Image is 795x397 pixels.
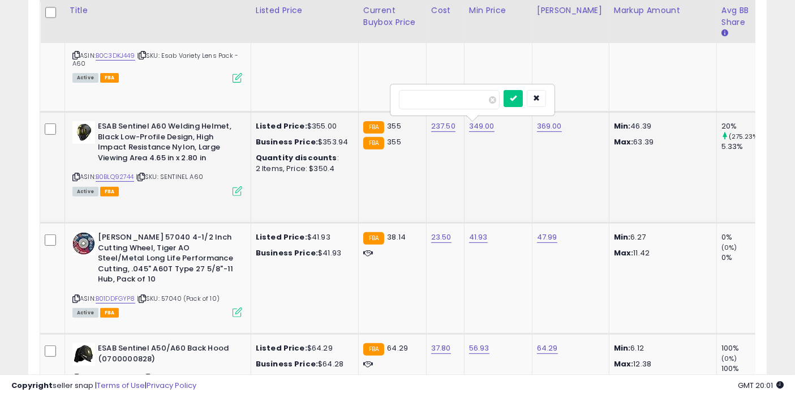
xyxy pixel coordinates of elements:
a: 237.50 [431,121,455,132]
a: 56.93 [469,343,489,354]
div: seller snap | | [11,381,196,391]
img: 31UWuHIsNiS._SL40_.jpg [72,343,95,366]
p: 46.39 [614,121,708,131]
small: FBA [363,343,384,356]
div: Min Price [469,5,527,16]
strong: Min: [614,121,631,131]
small: FBA [363,137,384,150]
span: FBA [100,73,119,83]
a: B0BLQ92744 [96,172,134,182]
a: B0C3DKJ449 [96,51,135,61]
a: 41.93 [469,232,488,243]
b: Listed Price: [256,232,307,242]
div: ASIN: [72,10,242,82]
b: Quantity discounts [256,152,337,163]
p: 12.38 [614,359,708,369]
span: | SKU: SENTINEL A60 [136,172,203,181]
strong: Copyright [11,380,53,391]
strong: Max: [614,136,634,147]
div: ASIN: [72,121,242,195]
span: | SKU: Esab Variety Lens Pack - A60 [72,51,238,68]
span: 38.14 [387,232,406,242]
a: 37.80 [431,343,451,354]
span: 2025-09-17 20:01 GMT [738,380,784,391]
div: $64.28 [256,359,350,369]
div: $64.29 [256,343,350,353]
a: Terms of Use [97,380,145,391]
a: Privacy Policy [147,380,196,391]
b: ESAB Sentinel A50/A60 Back Hood (0700000828) [98,343,235,367]
p: 6.27 [614,232,708,242]
div: $355.00 [256,121,350,131]
div: Current Buybox Price [363,5,422,28]
strong: Min: [614,343,631,353]
b: ESAB Sentinel A60 Welding Helmet, Black Low-Profile Design, High Impact Resistance Nylon, Large V... [98,121,235,166]
div: $353.94 [256,137,350,147]
b: Business Price: [256,247,318,258]
img: 51Y7eM+fx5L._SL40_.jpg [72,232,95,255]
div: [PERSON_NAME] [537,5,604,16]
div: 20% [721,121,767,131]
span: | SKU: 57040 (Pack of 10) [137,294,220,303]
p: 63.39 [614,137,708,147]
a: B01DDFGYP8 [96,294,135,304]
b: Business Price: [256,358,318,369]
div: Cost [431,5,459,16]
a: 349.00 [469,121,495,132]
strong: Max: [614,358,634,369]
a: 369.00 [537,121,562,132]
span: 355 [387,136,401,147]
p: 11.42 [614,248,708,258]
b: [PERSON_NAME] 57040 4-1/2 Inch Cutting Wheel, Tiger AO Steel/Metal Long Life Performance Cutting,... [98,232,235,288]
div: ASIN: [72,232,242,316]
small: Avg BB Share. [721,28,728,39]
span: 355 [387,121,401,131]
strong: Max: [614,247,634,258]
strong: Min: [614,232,631,242]
a: 47.99 [537,232,557,243]
div: 5.33% [721,142,767,152]
b: Business Price: [256,136,318,147]
b: Listed Price: [256,343,307,353]
span: 64.29 [387,343,408,353]
span: FBA [100,308,119,318]
div: 2 Items, Price: $350.4 [256,164,350,174]
div: $41.93 [256,248,350,258]
small: (275.23%) [729,132,760,141]
small: (0%) [721,354,737,363]
div: 100% [721,343,767,353]
small: FBA [363,232,384,245]
div: Markup Amount [614,5,712,16]
div: 100% [721,364,767,374]
div: Avg BB Share [721,5,763,28]
span: All listings currently available for purchase on Amazon [72,308,98,318]
div: $41.93 [256,232,350,242]
div: Listed Price [256,5,354,16]
p: 6.12 [614,343,708,353]
div: Title [70,5,246,16]
span: All listings currently available for purchase on Amazon [72,187,98,197]
a: 64.29 [537,343,558,354]
div: 0% [721,232,767,242]
small: FBA [363,121,384,134]
b: Listed Price: [256,121,307,131]
div: : [256,153,350,163]
a: 23.50 [431,232,452,243]
span: FBA [100,187,119,197]
span: All listings currently available for purchase on Amazon [72,73,98,83]
small: (0%) [721,243,737,252]
div: 0% [721,253,767,263]
img: 31cnprRuthL._SL40_.jpg [72,121,95,144]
